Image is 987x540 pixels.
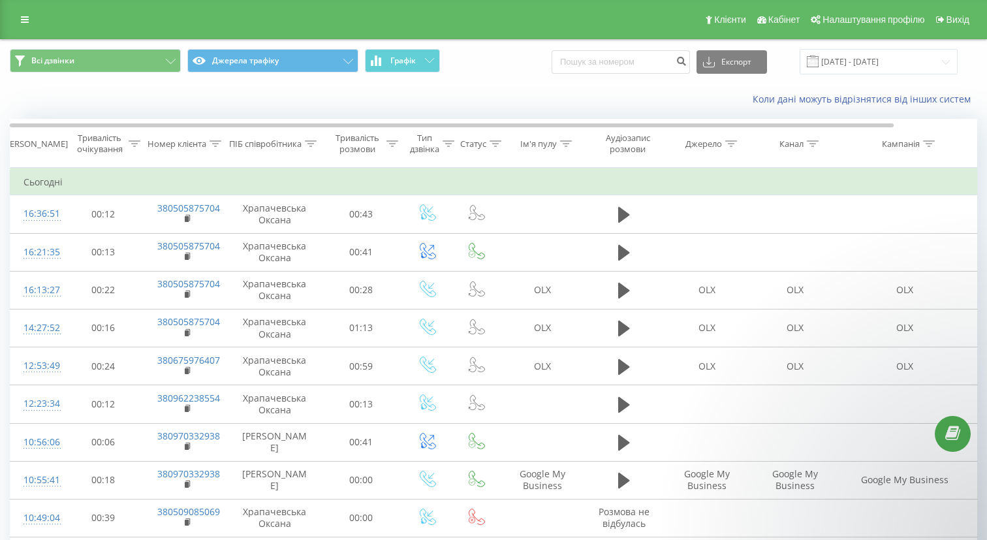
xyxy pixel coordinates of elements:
[23,201,50,227] div: 16:36:51
[599,505,650,530] span: Розмова не відбулась
[500,461,585,499] td: Google My Business
[229,233,321,271] td: Храпачевська Оксана
[321,423,402,461] td: 00:41
[157,505,220,518] a: 380509085069
[23,353,50,379] div: 12:53:49
[229,423,321,461] td: [PERSON_NAME]
[229,461,321,499] td: [PERSON_NAME]
[229,385,321,423] td: Храпачевська Оксана
[157,468,220,480] a: 380970332938
[839,347,970,385] td: OLX
[63,233,144,271] td: 00:13
[10,49,181,72] button: Всі дзвінки
[663,347,751,385] td: OLX
[157,240,220,252] a: 380505875704
[500,271,585,309] td: OLX
[23,505,50,531] div: 10:49:04
[390,56,416,65] span: Графік
[663,309,751,347] td: OLX
[460,138,486,150] div: Статус
[751,309,839,347] td: OLX
[229,347,321,385] td: Храпачевська Оксана
[157,430,220,442] a: 380970332938
[321,271,402,309] td: 00:28
[148,138,206,150] div: Номер клієнта
[229,499,321,537] td: Храпачевська Оксана
[23,468,50,493] div: 10:55:41
[23,315,50,341] div: 14:27:52
[157,392,220,404] a: 380962238554
[63,461,144,499] td: 00:18
[500,347,585,385] td: OLX
[365,49,440,72] button: Графік
[947,14,969,25] span: Вихід
[2,138,68,150] div: [PERSON_NAME]
[63,309,144,347] td: 00:16
[321,233,402,271] td: 00:41
[321,347,402,385] td: 00:59
[520,138,557,150] div: Ім'я пулу
[63,195,144,233] td: 00:12
[229,271,321,309] td: Храпачевська Оксана
[63,271,144,309] td: 00:22
[63,347,144,385] td: 00:24
[229,309,321,347] td: Храпачевська Оксана
[751,461,839,499] td: Google My Business
[157,354,220,366] a: 380675976407
[23,278,50,303] div: 16:13:27
[23,391,50,417] div: 12:23:34
[63,499,144,537] td: 00:39
[229,195,321,233] td: Храпачевська Оксана
[321,461,402,499] td: 00:00
[157,202,220,214] a: 380505875704
[74,133,125,155] div: Тривалість очікування
[23,430,50,455] div: 10:56:06
[663,461,751,499] td: Google My Business
[157,315,220,328] a: 380505875704
[23,240,50,265] div: 16:21:35
[753,93,977,105] a: Коли дані можуть відрізнятися вiд інших систем
[751,347,839,385] td: OLX
[157,278,220,290] a: 380505875704
[839,461,970,499] td: Google My Business
[822,14,924,25] span: Налаштування профілю
[714,14,746,25] span: Клієнти
[697,50,767,74] button: Експорт
[332,133,383,155] div: Тривалість розмови
[943,466,974,498] iframe: Intercom live chat
[768,14,800,25] span: Кабінет
[321,309,402,347] td: 01:13
[779,138,804,150] div: Канал
[685,138,722,150] div: Джерело
[839,309,970,347] td: OLX
[229,138,302,150] div: ПІБ співробітника
[751,271,839,309] td: OLX
[187,49,358,72] button: Джерела трафіку
[63,385,144,423] td: 00:12
[663,271,751,309] td: OLX
[839,271,970,309] td: OLX
[596,133,659,155] div: Аудіозапис розмови
[500,309,585,347] td: OLX
[882,138,920,150] div: Кампанія
[321,385,402,423] td: 00:13
[63,423,144,461] td: 00:06
[31,56,74,66] span: Всі дзвінки
[321,499,402,537] td: 00:00
[321,195,402,233] td: 00:43
[552,50,690,74] input: Пошук за номером
[410,133,439,155] div: Тип дзвінка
